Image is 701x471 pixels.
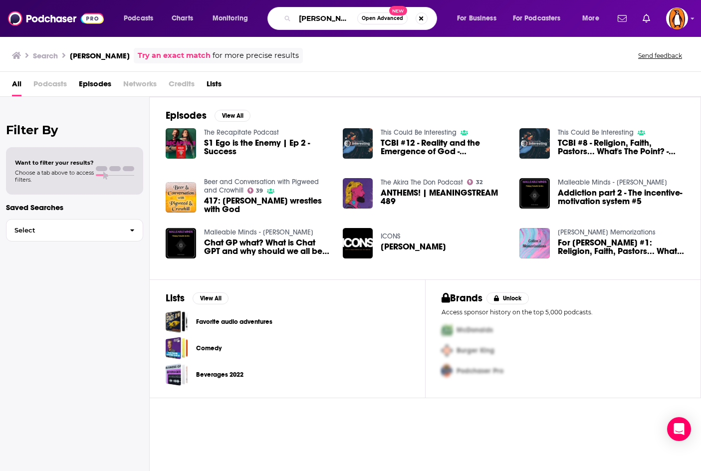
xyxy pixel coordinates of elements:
img: Podchaser - Follow, Share and Rate Podcasts [8,9,104,28]
h2: Episodes [166,109,207,122]
img: User Profile [666,7,688,29]
button: open menu [117,10,166,26]
img: TCBI #12 - Reality and the Emergence of God - JP Marceau [343,128,373,159]
span: Beverages 2022 [166,363,188,386]
span: Choose a tab above to access filters. [15,169,94,183]
button: open menu [506,10,575,26]
img: Second Pro Logo [438,340,457,361]
a: TCBI #12 - Reality and the Emergence of God - JP Marceau [381,139,507,156]
img: Leonardo Da Vinci [343,228,373,258]
a: Beer and Conversation with Pigweed and Crowhill [204,178,319,195]
a: Addiction part 2 - The incentive-motivation system #5 [558,189,685,206]
button: View All [215,110,250,122]
a: This Could Be Interesting [381,128,457,137]
img: ANTHEMS! | MEANINGSTREAM 489 [343,178,373,209]
span: Want to filter your results? [15,159,94,166]
span: For Business [457,11,496,25]
a: Favorite audio adventures [166,310,188,333]
button: open menu [575,10,612,26]
img: S1 Ego is the Enemy | Ep 2 - Success [166,128,196,159]
a: Favorite audio adventures [196,316,272,327]
img: For Constance #1: Religion, Faith, Pastors... What's The Point? - Paul Vanderklay [519,228,550,258]
a: Episodes [79,76,111,96]
a: Malleable Minds - Byron Drage [204,228,313,236]
a: TCBI #8 - Religion, Faith, Pastors... What's The Point? - Paul Vanderklay [519,128,550,159]
a: Addiction part 2 - The incentive-motivation system #5 [519,178,550,209]
span: Comedy [166,337,188,359]
a: Malleable Minds - Byron Drage [558,178,667,187]
span: Logged in as penguin_portfolio [666,7,688,29]
button: open menu [450,10,509,26]
span: McDonalds [457,326,493,334]
span: Podcasts [33,76,67,96]
h2: Brands [442,292,483,304]
img: Third Pro Logo [438,361,457,381]
img: First Pro Logo [438,320,457,340]
a: Try an exact match [138,50,211,61]
a: ANTHEMS! | MEANINGSTREAM 489 [381,189,507,206]
a: EpisodesView All [166,109,250,122]
a: For Constance #1: Religion, Faith, Pastors... What's The Point? - Paul Vanderklay [558,238,685,255]
span: Podcasts [124,11,153,25]
span: [PERSON_NAME] [381,242,446,251]
span: More [582,11,599,25]
a: Show notifications dropdown [614,10,631,27]
h2: Filter By [6,123,143,137]
img: Chat GP what? What is Chat GPT and why should we all be aware? [166,228,196,258]
span: All [12,76,21,96]
span: Podchaser Pro [457,367,503,375]
span: Credits [169,76,195,96]
span: 39 [256,189,263,193]
a: ICONS [381,232,400,240]
span: Networks [123,76,157,96]
span: Charts [172,11,193,25]
button: open menu [206,10,261,26]
button: Send feedback [635,51,685,60]
div: Open Intercom Messenger [667,417,691,441]
a: TCBI #8 - Religion, Faith, Pastors... What's The Point? - Paul Vanderklay [558,139,685,156]
a: Comedy [196,343,222,354]
img: 417: Jordan Peterson wrestles with God [166,182,196,213]
span: 417: [PERSON_NAME] wrestles with God [204,197,331,214]
h2: Lists [166,292,185,304]
h3: Search [33,51,58,60]
span: New [389,6,407,15]
span: For Podcasters [513,11,561,25]
p: Access sponsor history on the top 5,000 podcasts. [442,308,685,316]
span: For [PERSON_NAME] #1: Religion, Faith, Pastors... What's The Point? - [PERSON_NAME] [558,238,685,255]
p: Saved Searches [6,203,143,212]
span: for more precise results [213,50,299,61]
a: Chat GP what? What is Chat GPT and why should we all be aware? [204,238,331,255]
a: Charts [165,10,199,26]
a: 417: Jordan Peterson wrestles with God [204,197,331,214]
a: 32 [467,179,482,185]
a: Beverages 2022 [196,369,243,380]
a: S1 Ego is the Enemy | Ep 2 - Success [204,139,331,156]
span: TCBI #8 - Religion, Faith, Pastors... What's The Point? - [PERSON_NAME] [558,139,685,156]
span: Select [6,227,122,234]
a: Colton’s Memorizations [558,228,656,236]
button: Unlock [486,292,529,304]
a: Lists [207,76,222,96]
a: 39 [247,188,263,194]
button: Select [6,219,143,241]
span: Monitoring [213,11,248,25]
div: Search podcasts, credits, & more... [277,7,447,30]
a: ListsView All [166,292,229,304]
span: Open Advanced [362,16,403,21]
a: Show notifications dropdown [639,10,654,27]
button: Open AdvancedNew [357,12,408,24]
